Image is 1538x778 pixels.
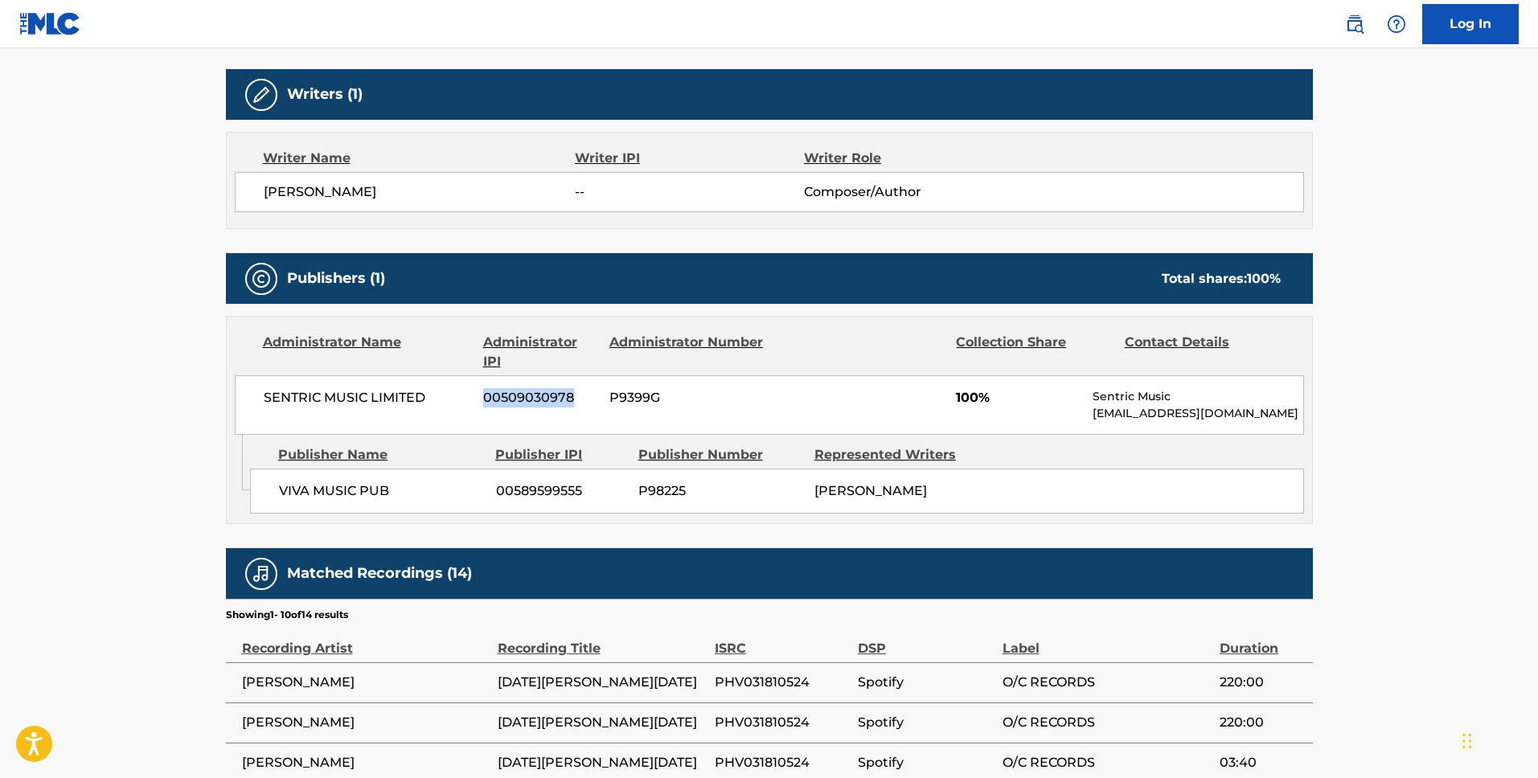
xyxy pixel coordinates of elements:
[278,445,483,465] div: Publisher Name
[483,333,597,371] div: Administrator IPI
[252,85,271,104] img: Writers
[242,753,490,772] span: [PERSON_NAME]
[252,564,271,583] img: Matched Recordings
[1220,673,1305,692] span: 220:00
[1003,673,1212,692] span: O/C RECORDS
[609,333,765,371] div: Administrator Number
[858,713,995,732] span: Spotify
[1162,269,1281,289] div: Total shares:
[858,622,995,658] div: DSP
[1422,4,1519,44] a: Log In
[1458,701,1538,778] iframe: Chat Widget
[287,564,472,583] h5: Matched Recordings (14)
[264,388,472,407] span: SENTRIC MUSIC LIMITED
[1387,14,1406,34] img: help
[498,753,707,772] span: [DATE][PERSON_NAME][DATE]
[814,445,978,465] div: Represented Writers
[575,182,803,202] span: --
[279,481,484,501] span: VIVA MUSIC PUB
[1220,622,1305,658] div: Duration
[498,673,707,692] span: [DATE][PERSON_NAME][DATE]
[1003,622,1212,658] div: Label
[496,481,626,501] span: 00589599555
[498,713,707,732] span: [DATE][PERSON_NAME][DATE]
[242,713,490,732] span: [PERSON_NAME]
[1003,713,1212,732] span: O/C RECORDS
[715,673,850,692] span: PHV031810524
[263,333,471,371] div: Administrator Name
[1125,333,1281,371] div: Contact Details
[242,622,490,658] div: Recording Artist
[19,12,81,35] img: MLC Logo
[1247,271,1281,286] span: 100 %
[715,713,850,732] span: PHV031810524
[1220,713,1305,732] span: 220:00
[264,182,576,202] span: [PERSON_NAME]
[804,182,1012,202] span: Composer/Author
[263,149,576,168] div: Writer Name
[804,149,1012,168] div: Writer Role
[1003,753,1212,772] span: O/C RECORDS
[287,269,385,288] h5: Publishers (1)
[1093,388,1302,405] p: Sentric Music
[715,622,850,658] div: ISRC
[498,622,707,658] div: Recording Title
[1345,14,1364,34] img: search
[287,85,363,104] h5: Writers (1)
[575,149,804,168] div: Writer IPI
[1380,8,1413,40] div: Help
[1462,717,1472,765] div: Drag
[226,608,348,622] p: Showing 1 - 10 of 14 results
[1339,8,1371,40] a: Public Search
[609,388,765,407] span: P9399G
[1093,405,1302,422] p: [EMAIL_ADDRESS][DOMAIN_NAME]
[715,753,850,772] span: PHV031810524
[956,388,1081,407] span: 100%
[1220,753,1305,772] span: 03:40
[638,445,802,465] div: Publisher Number
[483,388,597,407] span: 00509030978
[858,673,995,692] span: Spotify
[858,753,995,772] span: Spotify
[242,673,490,692] span: [PERSON_NAME]
[814,483,927,498] span: [PERSON_NAME]
[956,333,1112,371] div: Collection Share
[495,445,626,465] div: Publisher IPI
[252,269,271,289] img: Publishers
[638,481,802,501] span: P98225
